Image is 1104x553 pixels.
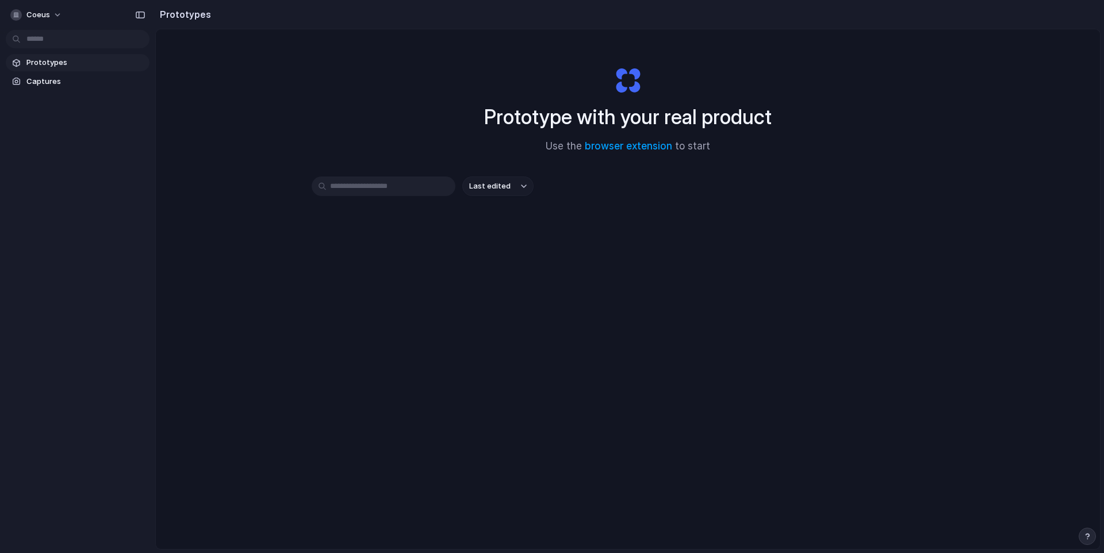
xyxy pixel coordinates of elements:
h2: Prototypes [155,7,211,21]
span: Captures [26,76,145,87]
span: Use the to start [546,139,710,154]
a: browser extension [585,140,672,152]
a: Captures [6,73,149,90]
button: Last edited [462,176,534,196]
span: Prototypes [26,57,145,68]
span: coeus [26,9,50,21]
span: Last edited [469,181,511,192]
h1: Prototype with your real product [484,102,772,132]
button: coeus [6,6,68,24]
a: Prototypes [6,54,149,71]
